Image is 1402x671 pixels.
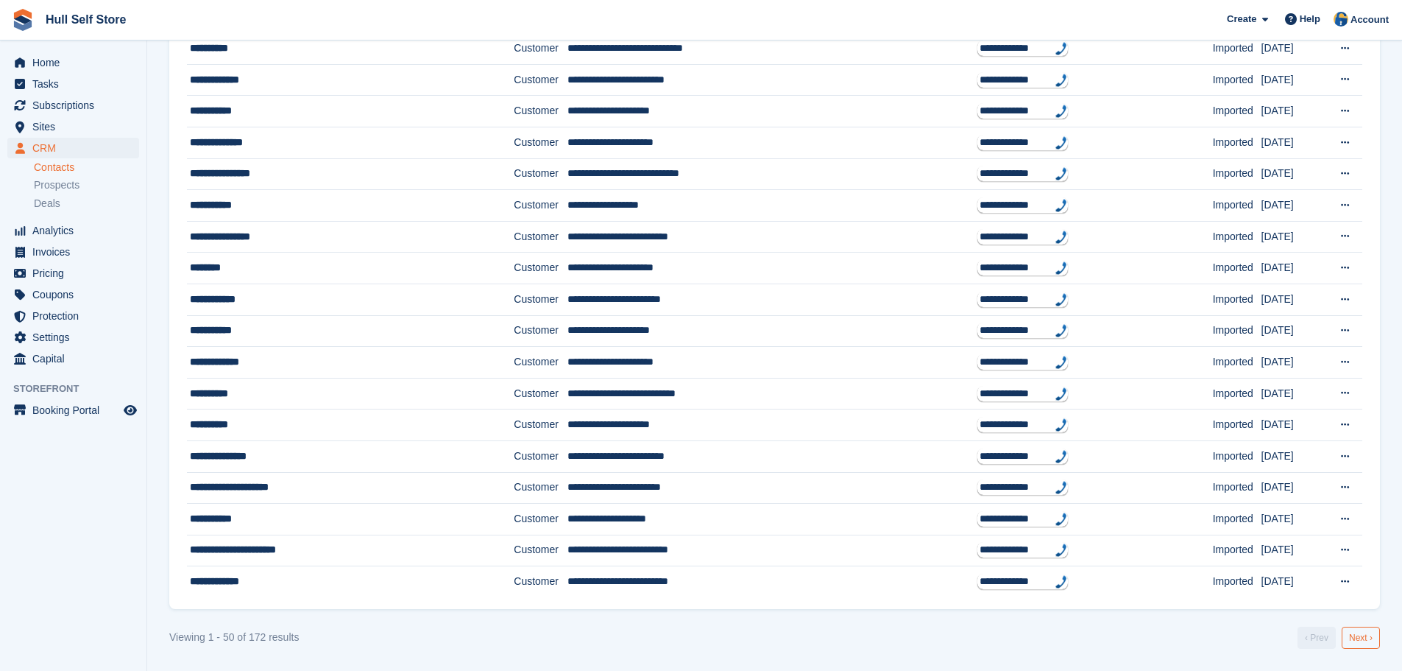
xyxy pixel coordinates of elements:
[34,178,139,193] a: Prospects
[1295,627,1383,649] nav: Pages
[1213,284,1261,315] td: Imported
[32,306,121,326] span: Protection
[1261,566,1325,597] td: [DATE]
[514,158,567,190] td: Customer
[1261,378,1325,410] td: [DATE]
[514,96,567,127] td: Customer
[1261,440,1325,472] td: [DATE]
[7,220,139,241] a: menu
[1213,410,1261,441] td: Imported
[7,116,139,137] a: menu
[514,127,567,158] td: Customer
[1213,504,1261,535] td: Imported
[7,242,139,262] a: menu
[1261,127,1325,158] td: [DATE]
[1213,221,1261,253] td: Imported
[32,400,121,421] span: Booking Portal
[514,440,567,472] td: Customer
[514,504,567,535] td: Customer
[32,52,121,73] span: Home
[1213,96,1261,127] td: Imported
[7,400,139,421] a: menu
[1261,253,1325,284] td: [DATE]
[1055,261,1067,275] img: hfpfyWBK5wQHBAGPgDf9c6qAYOxxMAAAAASUVORK5CYII=
[1300,12,1320,27] span: Help
[1213,347,1261,379] td: Imported
[7,52,139,73] a: menu
[32,138,121,158] span: CRM
[1055,513,1067,526] img: hfpfyWBK5wQHBAGPgDf9c6qAYOxxMAAAAASUVORK5CYII=
[1342,627,1380,649] a: Next
[32,74,121,94] span: Tasks
[1261,221,1325,253] td: [DATE]
[121,401,139,419] a: Preview store
[1213,33,1261,65] td: Imported
[1261,410,1325,441] td: [DATE]
[1213,64,1261,96] td: Imported
[1261,535,1325,566] td: [DATE]
[169,630,299,645] div: Viewing 1 - 50 of 172 results
[32,220,121,241] span: Analytics
[32,263,121,284] span: Pricing
[1297,627,1336,649] a: Previous
[1261,504,1325,535] td: [DATE]
[7,263,139,284] a: menu
[32,116,121,137] span: Sites
[1261,96,1325,127] td: [DATE]
[1213,535,1261,566] td: Imported
[1334,12,1348,27] img: Hull Self Store
[1213,253,1261,284] td: Imported
[1261,284,1325,315] td: [DATE]
[514,33,567,65] td: Customer
[34,196,139,211] a: Deals
[1261,190,1325,222] td: [DATE]
[1213,472,1261,504] td: Imported
[1213,127,1261,158] td: Imported
[1055,42,1067,55] img: hfpfyWBK5wQHBAGPgDf9c6qAYOxxMAAAAASUVORK5CYII=
[1261,33,1325,65] td: [DATE]
[1055,105,1067,118] img: hfpfyWBK5wQHBAGPgDf9c6qAYOxxMAAAAASUVORK5CYII=
[1055,74,1067,87] img: hfpfyWBK5wQHBAGPgDf9c6qAYOxxMAAAAASUVORK5CYII=
[514,566,567,597] td: Customer
[13,382,146,396] span: Storefront
[514,472,567,504] td: Customer
[32,348,121,369] span: Capital
[7,284,139,305] a: menu
[1055,418,1067,432] img: hfpfyWBK5wQHBAGPgDf9c6qAYOxxMAAAAASUVORK5CYII=
[1055,575,1067,589] img: hfpfyWBK5wQHBAGPgDf9c6qAYOxxMAAAAASUVORK5CYII=
[1261,64,1325,96] td: [DATE]
[1213,440,1261,472] td: Imported
[40,7,132,32] a: Hull Self Store
[7,74,139,94] a: menu
[1055,356,1067,369] img: hfpfyWBK5wQHBAGPgDf9c6qAYOxxMAAAAASUVORK5CYII=
[1055,167,1067,180] img: hfpfyWBK5wQHBAGPgDf9c6qAYOxxMAAAAASUVORK5CYII=
[514,315,567,347] td: Customer
[1213,158,1261,190] td: Imported
[1261,347,1325,379] td: [DATE]
[1227,12,1256,27] span: Create
[34,197,60,211] span: Deals
[1350,13,1389,27] span: Account
[514,410,567,441] td: Customer
[1055,199,1067,212] img: hfpfyWBK5wQHBAGPgDf9c6qAYOxxMAAAAASUVORK5CYII=
[34,161,139,175] a: Contacts
[1261,472,1325,504] td: [DATE]
[514,347,567,379] td: Customer
[7,348,139,369] a: menu
[1213,566,1261,597] td: Imported
[32,95,121,116] span: Subscriptions
[1213,315,1261,347] td: Imported
[514,378,567,410] td: Customer
[1055,231,1067,244] img: hfpfyWBK5wQHBAGPgDf9c6qAYOxxMAAAAASUVORK5CYII=
[1055,387,1067,401] img: hfpfyWBK5wQHBAGPgDf9c6qAYOxxMAAAAASUVORK5CYII=
[1213,378,1261,410] td: Imported
[1213,190,1261,222] td: Imported
[514,284,567,315] td: Customer
[1261,315,1325,347] td: [DATE]
[1055,544,1067,557] img: hfpfyWBK5wQHBAGPgDf9c6qAYOxxMAAAAASUVORK5CYII=
[32,284,121,305] span: Coupons
[514,253,567,284] td: Customer
[514,190,567,222] td: Customer
[12,9,34,31] img: stora-icon-8386f47178a22dfd0bd8f6a31ec36ba5ce8667c1dd55bd0f319d3a0aa187defe.svg
[1055,293,1067,306] img: hfpfyWBK5wQHBAGPgDf9c6qAYOxxMAAAAASUVORK5CYII=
